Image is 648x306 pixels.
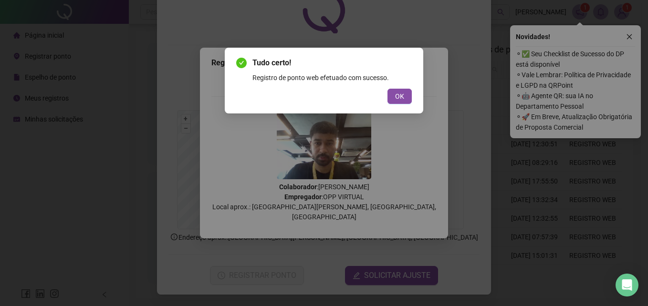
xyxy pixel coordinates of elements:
[387,89,412,104] button: OK
[252,72,412,83] div: Registro de ponto web efetuado com sucesso.
[616,274,638,296] div: Open Intercom Messenger
[236,58,247,68] span: check-circle
[252,57,412,69] span: Tudo certo!
[395,91,404,102] span: OK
